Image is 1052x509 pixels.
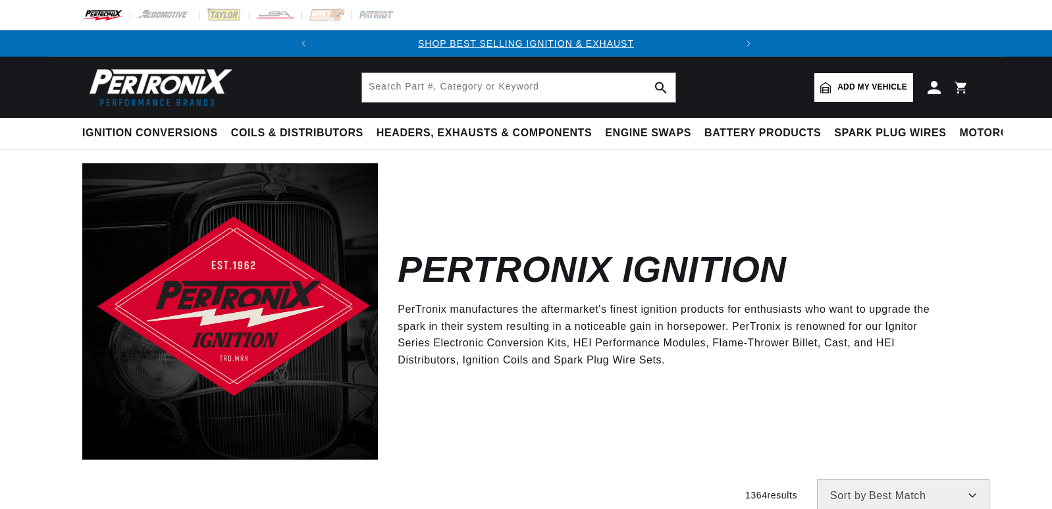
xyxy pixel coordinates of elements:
[745,490,797,500] span: 1364 results
[830,491,866,501] span: Sort by
[837,81,907,94] span: Add my vehicle
[82,126,218,140] span: Ignition Conversions
[598,118,698,149] summary: Engine Swaps
[834,126,946,140] span: Spark Plug Wires
[317,36,735,51] div: Announcement
[224,118,370,149] summary: Coils & Distributors
[290,30,317,57] button: Translation missing: en.sections.announcements.previous_announcement
[377,126,592,140] span: Headers, Exhausts & Components
[735,30,762,57] button: Translation missing: en.sections.announcements.next_announcement
[953,118,1045,149] summary: Motorcycle
[646,73,675,102] button: search button
[605,126,691,140] span: Engine Swaps
[698,118,828,149] summary: Battery Products
[231,126,363,140] span: Coils & Distributors
[704,126,821,140] span: Battery Products
[398,301,950,368] p: PerTronix manufactures the aftermarket's finest ignition products for enthusiasts who want to upg...
[960,126,1038,140] span: Motorcycle
[362,73,675,102] input: Search Part #, Category or Keyword
[370,118,598,149] summary: Headers, Exhausts & Components
[317,36,735,51] div: 1 of 2
[82,163,378,459] img: Pertronix Ignition
[49,30,1003,57] slideshow-component: Translation missing: en.sections.announcements.announcement_bar
[82,65,234,110] img: Pertronix
[398,254,786,285] h2: Pertronix Ignition
[418,38,634,49] a: SHOP BEST SELLING IGNITION & EXHAUST
[814,73,913,102] a: Add my vehicle
[828,118,953,149] summary: Spark Plug Wires
[82,118,224,149] summary: Ignition Conversions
